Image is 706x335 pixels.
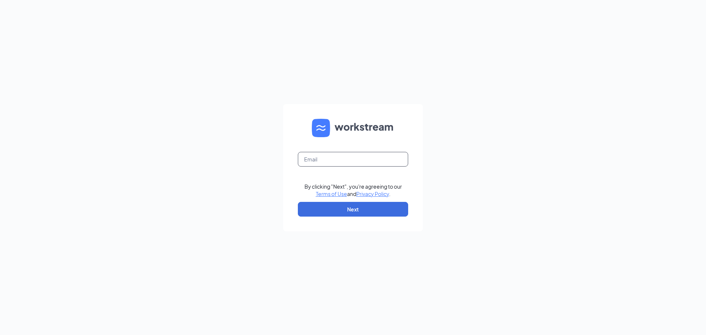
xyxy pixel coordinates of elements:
[298,202,408,217] button: Next
[298,152,408,167] input: Email
[312,119,394,137] img: WS logo and Workstream text
[304,183,402,197] div: By clicking "Next", you're agreeing to our and .
[356,190,389,197] a: Privacy Policy
[316,190,347,197] a: Terms of Use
